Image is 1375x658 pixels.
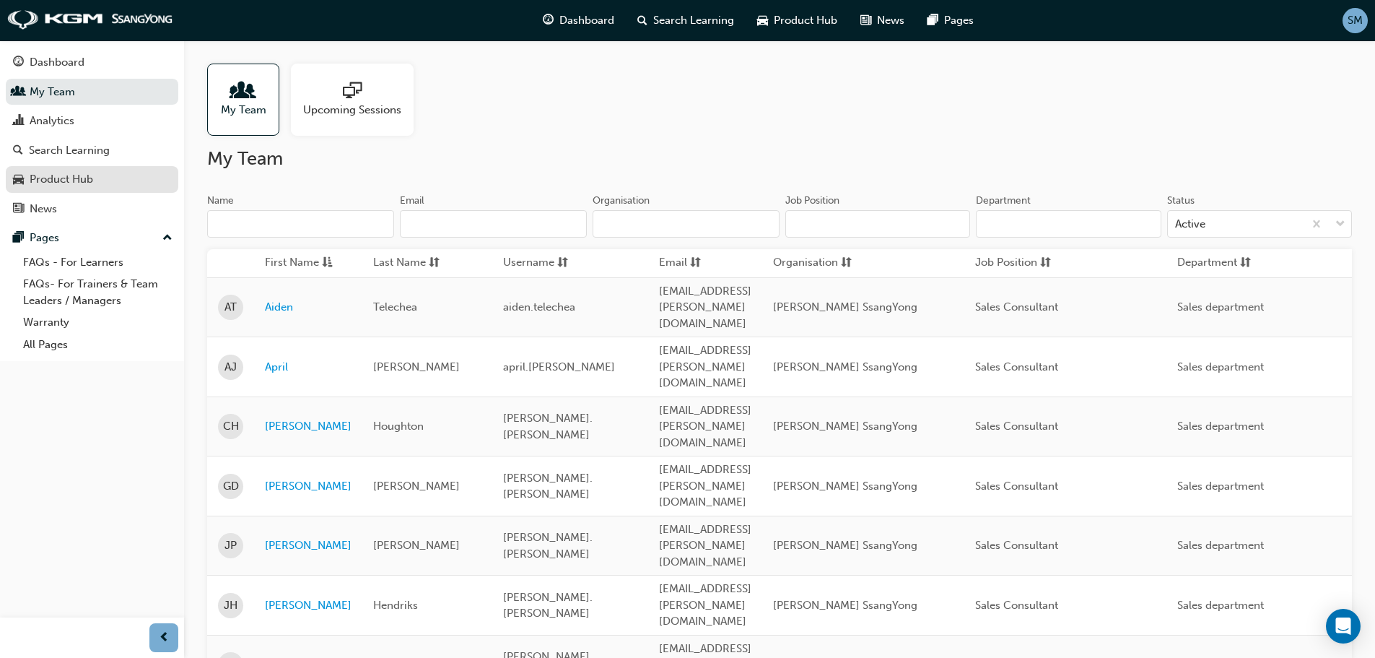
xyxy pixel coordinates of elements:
[429,254,440,272] span: sorting-icon
[1240,254,1251,272] span: sorting-icon
[976,194,1031,208] div: Department
[373,420,424,433] span: Houghton
[373,360,460,373] span: [PERSON_NAME]
[6,196,178,222] a: News
[593,210,780,238] input: Organisation
[773,599,917,612] span: [PERSON_NAME] SsangYong
[224,359,237,376] span: AJ
[291,64,425,136] a: Upcoming Sessions
[503,591,593,620] span: [PERSON_NAME].[PERSON_NAME]
[224,537,237,554] span: JP
[234,82,253,102] span: people-icon
[659,254,738,272] button: Emailsorting-icon
[223,418,239,435] span: CH
[659,254,687,272] span: Email
[13,232,24,245] span: pages-icon
[6,49,178,76] a: Dashboard
[6,225,178,251] button: Pages
[757,12,768,30] span: car-icon
[373,539,460,552] span: [PERSON_NAME]
[265,537,352,554] a: [PERSON_NAME]
[659,463,751,508] span: [EMAIL_ADDRESS][PERSON_NAME][DOMAIN_NAME]
[1175,216,1205,233] div: Active
[373,599,418,612] span: Hendriks
[559,12,614,29] span: Dashboard
[773,300,917,313] span: [PERSON_NAME] SsangYong
[746,6,849,35] a: car-iconProduct Hub
[7,10,173,30] img: kgm
[322,254,333,272] span: asc-icon
[373,300,417,313] span: Telechea
[17,273,178,311] a: FAQs- For Trainers & Team Leaders / Managers
[1040,254,1051,272] span: sorting-icon
[373,480,460,493] span: [PERSON_NAME]
[373,254,426,272] span: Last Name
[1177,360,1264,373] span: Sales department
[916,6,985,35] a: pages-iconPages
[30,171,93,188] div: Product Hub
[1326,609,1361,644] div: Open Intercom Messenger
[975,300,1058,313] span: Sales Consultant
[531,6,626,35] a: guage-iconDashboard
[13,173,24,186] span: car-icon
[503,360,615,373] span: april.[PERSON_NAME]
[13,56,24,69] span: guage-icon
[785,194,839,208] div: Job Position
[1177,420,1264,433] span: Sales department
[303,102,401,118] span: Upcoming Sessions
[207,194,234,208] div: Name
[773,420,917,433] span: [PERSON_NAME] SsangYong
[265,597,352,614] a: [PERSON_NAME]
[207,147,1352,170] h2: My Team
[860,12,871,30] span: news-icon
[975,254,1055,272] button: Job Positionsorting-icon
[659,404,751,449] span: [EMAIL_ADDRESS][PERSON_NAME][DOMAIN_NAME]
[975,599,1058,612] span: Sales Consultant
[653,12,734,29] span: Search Learning
[1177,599,1264,612] span: Sales department
[659,582,751,628] span: [EMAIL_ADDRESS][PERSON_NAME][DOMAIN_NAME]
[224,299,237,316] span: AT
[1177,254,1237,272] span: Department
[659,344,751,389] span: [EMAIL_ADDRESS][PERSON_NAME][DOMAIN_NAME]
[503,300,575,313] span: aiden.telechea
[373,254,453,272] button: Last Namesorting-icon
[30,54,84,71] div: Dashboard
[976,210,1161,238] input: Department
[975,254,1037,272] span: Job Position
[1177,480,1264,493] span: Sales department
[13,144,23,157] span: search-icon
[557,254,568,272] span: sorting-icon
[659,523,751,568] span: [EMAIL_ADDRESS][PERSON_NAME][DOMAIN_NAME]
[265,254,344,272] button: First Nameasc-icon
[13,115,24,128] span: chart-icon
[13,86,24,99] span: people-icon
[659,285,751,330] span: [EMAIL_ADDRESS][PERSON_NAME][DOMAIN_NAME]
[13,203,24,216] span: news-icon
[626,6,746,35] a: search-iconSearch Learning
[6,79,178,105] a: My Team
[400,210,587,238] input: Email
[503,254,554,272] span: Username
[503,472,593,501] span: [PERSON_NAME].[PERSON_NAME]
[1335,215,1345,234] span: down-icon
[159,629,170,647] span: prev-icon
[6,166,178,193] a: Product Hub
[1348,12,1363,29] span: SM
[29,142,110,159] div: Search Learning
[773,254,838,272] span: Organisation
[1177,300,1264,313] span: Sales department
[30,201,57,217] div: News
[773,360,917,373] span: [PERSON_NAME] SsangYong
[1343,8,1368,33] button: SM
[877,12,904,29] span: News
[6,46,178,225] button: DashboardMy TeamAnalyticsSearch LearningProduct HubNews
[265,299,352,316] a: Aiden
[785,210,970,238] input: Job Position
[774,12,837,29] span: Product Hub
[593,194,650,208] div: Organisation
[17,311,178,334] a: Warranty
[975,420,1058,433] span: Sales Consultant
[221,102,266,118] span: My Team
[207,210,394,238] input: Name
